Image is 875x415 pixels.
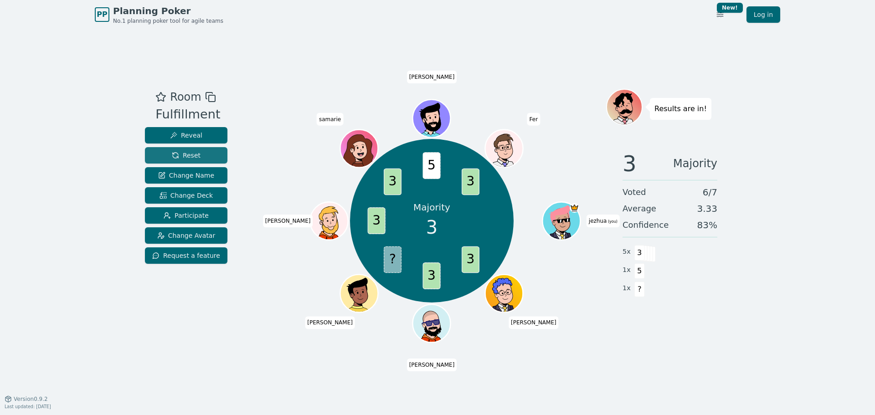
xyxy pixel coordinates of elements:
[623,153,637,174] span: 3
[384,169,401,195] span: 3
[634,245,645,261] span: 3
[570,203,580,213] span: jezhua is the host
[703,186,717,199] span: 6 / 7
[368,208,386,235] span: 3
[305,316,355,329] span: Click to change your name
[263,215,313,227] span: Click to change your name
[95,5,223,25] a: PPPlanning PokerNo.1 planning poker tool for agile teams
[407,359,457,371] span: Click to change your name
[717,3,743,13] div: New!
[152,251,220,260] span: Request a feature
[673,153,717,174] span: Majority
[623,247,631,257] span: 5 x
[113,17,223,25] span: No.1 planning poker tool for agile teams
[527,113,540,126] span: Click to change your name
[544,203,579,239] button: Click to change your avatar
[155,105,220,124] div: Fulfillment
[160,191,213,200] span: Change Deck
[97,9,107,20] span: PP
[158,171,214,180] span: Change Name
[587,215,620,227] span: Click to change your name
[634,263,645,279] span: 5
[746,6,780,23] a: Log in
[623,186,646,199] span: Voted
[145,187,227,204] button: Change Deck
[5,395,48,403] button: Version0.9.2
[623,265,631,275] span: 1 x
[426,214,437,241] span: 3
[407,71,457,83] span: Click to change your name
[623,202,656,215] span: Average
[14,395,48,403] span: Version 0.9.2
[145,147,227,164] button: Reset
[164,211,209,220] span: Participate
[317,113,343,126] span: Click to change your name
[607,220,618,224] span: (you)
[712,6,728,23] button: New!
[157,231,216,240] span: Change Avatar
[384,246,401,273] span: ?
[697,219,717,231] span: 83 %
[155,89,166,105] button: Add as favourite
[145,127,227,143] button: Reveal
[170,89,201,105] span: Room
[413,201,450,214] p: Majority
[145,207,227,224] button: Participate
[623,219,669,231] span: Confidence
[423,263,441,290] span: 3
[462,246,479,273] span: 3
[654,102,707,115] p: Results are in!
[623,283,631,293] span: 1 x
[5,404,51,409] span: Last updated: [DATE]
[172,151,201,160] span: Reset
[509,316,559,329] span: Click to change your name
[113,5,223,17] span: Planning Poker
[462,169,479,195] span: 3
[423,153,441,179] span: 5
[634,282,645,297] span: ?
[145,167,227,184] button: Change Name
[145,227,227,244] button: Change Avatar
[170,131,202,140] span: Reveal
[145,247,227,264] button: Request a feature
[697,202,717,215] span: 3.33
